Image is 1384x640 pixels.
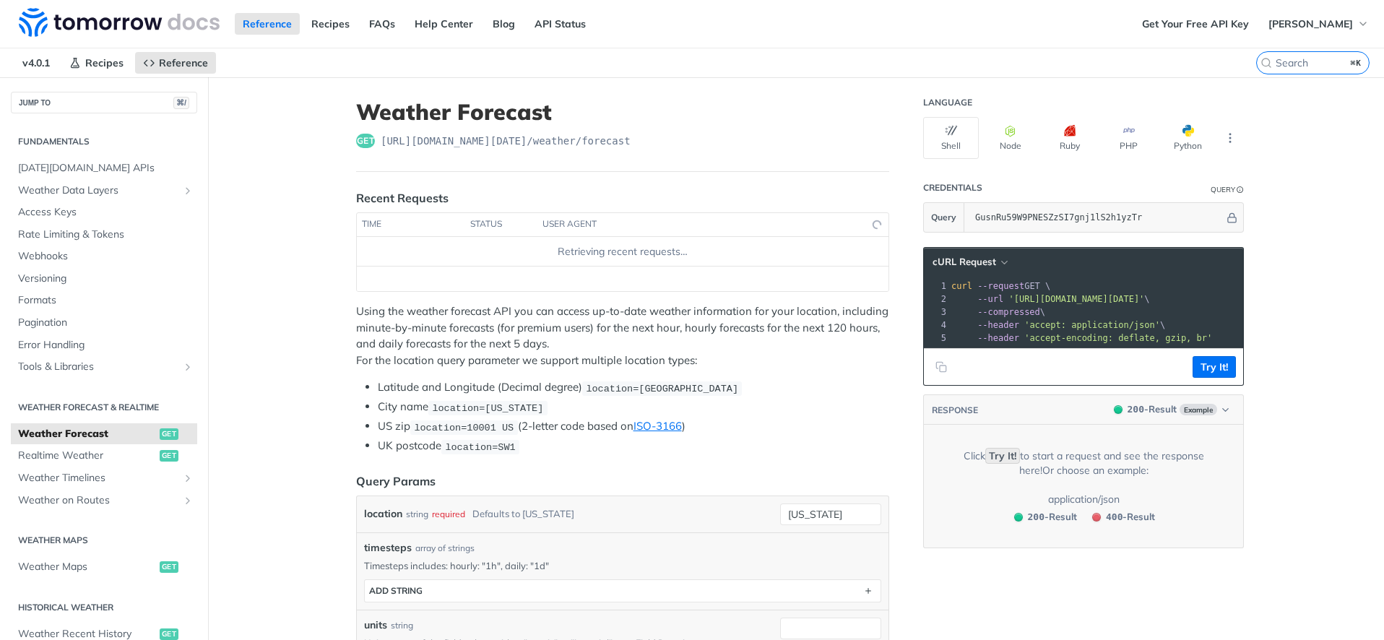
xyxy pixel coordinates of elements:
a: Rate Limiting & Tokens [11,224,197,246]
img: Tomorrow.io Weather API Docs [19,8,220,37]
div: 5 [924,332,948,345]
a: Help Center [407,13,481,35]
label: units [364,618,387,633]
span: Formats [18,293,194,308]
span: [PERSON_NAME] [1268,17,1353,30]
button: PHP [1101,117,1156,159]
span: cURL Request [933,256,996,268]
a: Error Handling [11,334,197,356]
a: Weather Forecastget [11,423,197,445]
button: Shell [923,117,979,159]
a: Recipes [303,13,358,35]
span: Realtime Weather [18,449,156,463]
a: ISO-3166 [633,419,682,433]
div: Retrieving recent requests… [363,244,883,259]
button: cURL Request [927,255,1012,269]
button: Query [924,203,964,232]
a: Recipes [61,52,131,74]
div: Language [923,97,972,108]
span: --url [977,294,1003,304]
div: Credentials [923,182,982,194]
div: - Result [1128,402,1177,417]
span: Weather Timelines [18,471,178,485]
a: Reference [235,13,300,35]
li: Latitude and Longitude (Decimal degree) [378,379,889,396]
span: \ [951,307,1045,317]
button: Node [982,117,1038,159]
button: Hide [1224,210,1240,225]
span: 'accept: application/json' [1024,320,1160,330]
th: user agent [537,213,860,236]
span: Weather on Routes [18,493,178,508]
span: Weather Data Layers [18,183,178,198]
a: Versioning [11,268,197,290]
svg: More ellipsis [1224,131,1237,144]
span: Example [1180,404,1217,415]
span: - Result [1106,510,1155,524]
a: Pagination [11,312,197,334]
span: --header [977,320,1019,330]
a: Tools & LibrariesShow subpages for Tools & Libraries [11,356,197,378]
h2: Weather Forecast & realtime [11,401,197,414]
a: Webhooks [11,246,197,267]
span: --header [977,333,1019,343]
div: 3 [924,306,948,319]
button: RESPONSE [931,403,979,418]
span: get [160,561,178,573]
button: 400400-Result [1085,510,1160,524]
span: ⌘/ [173,97,189,109]
button: Show subpages for Tools & Libraries [182,361,194,373]
button: Copy to clipboard [931,356,951,378]
span: 200 [1028,511,1045,522]
span: location=[GEOGRAPHIC_DATA] [586,383,738,394]
button: Show subpages for Weather on Routes [182,495,194,506]
span: Rate Limiting & Tokens [18,228,194,242]
div: application/json [1048,492,1120,506]
span: curl [951,281,972,291]
a: Realtime Weatherget [11,445,197,467]
span: 'accept-encoding: deflate, gzip, br' [1024,333,1212,343]
button: More Languages [1219,127,1241,149]
button: Ruby [1042,117,1097,159]
div: 4 [924,319,948,332]
span: get [160,450,178,462]
button: JUMP TO⌘/ [11,92,197,113]
span: location=[US_STATE] [432,402,543,413]
span: https://api.tomorrow.io/v4/weather/forecast [381,134,631,148]
span: get [160,428,178,440]
span: \ [951,294,1150,304]
span: --compressed [977,307,1040,317]
div: string [406,503,428,524]
div: ADD string [369,585,423,596]
div: Recent Requests [356,189,449,207]
button: 200200-ResultExample [1107,402,1236,417]
div: array of strings [415,542,475,555]
span: location=10001 US [414,422,514,433]
h2: Weather Maps [11,534,197,547]
button: ADD string [365,580,881,602]
a: [DATE][DOMAIN_NAME] APIs [11,157,197,179]
span: '[URL][DOMAIN_NAME][DATE]' [1008,294,1144,304]
input: apikey [968,203,1224,232]
p: Using the weather forecast API you can access up-to-date weather information for your location, i... [356,303,889,368]
span: Query [931,211,956,224]
a: API Status [527,13,594,35]
span: Webhooks [18,249,194,264]
button: Show subpages for Weather Data Layers [182,185,194,196]
h2: Fundamentals [11,135,197,148]
button: Show subpages for Weather Timelines [182,472,194,484]
div: QueryInformation [1211,184,1244,195]
div: Click to start a request and see the response here! Or choose an example: [947,449,1220,477]
i: Information [1237,186,1244,194]
li: City name [378,399,889,415]
span: 200 [1128,404,1144,415]
a: FAQs [361,13,403,35]
button: Python [1160,117,1216,159]
span: get [356,134,375,148]
div: Query Params [356,472,436,490]
h1: Weather Forecast [356,99,889,125]
span: location=SW1 [445,441,515,452]
span: v4.0.1 [14,52,58,74]
th: status [465,213,537,236]
a: Blog [485,13,523,35]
